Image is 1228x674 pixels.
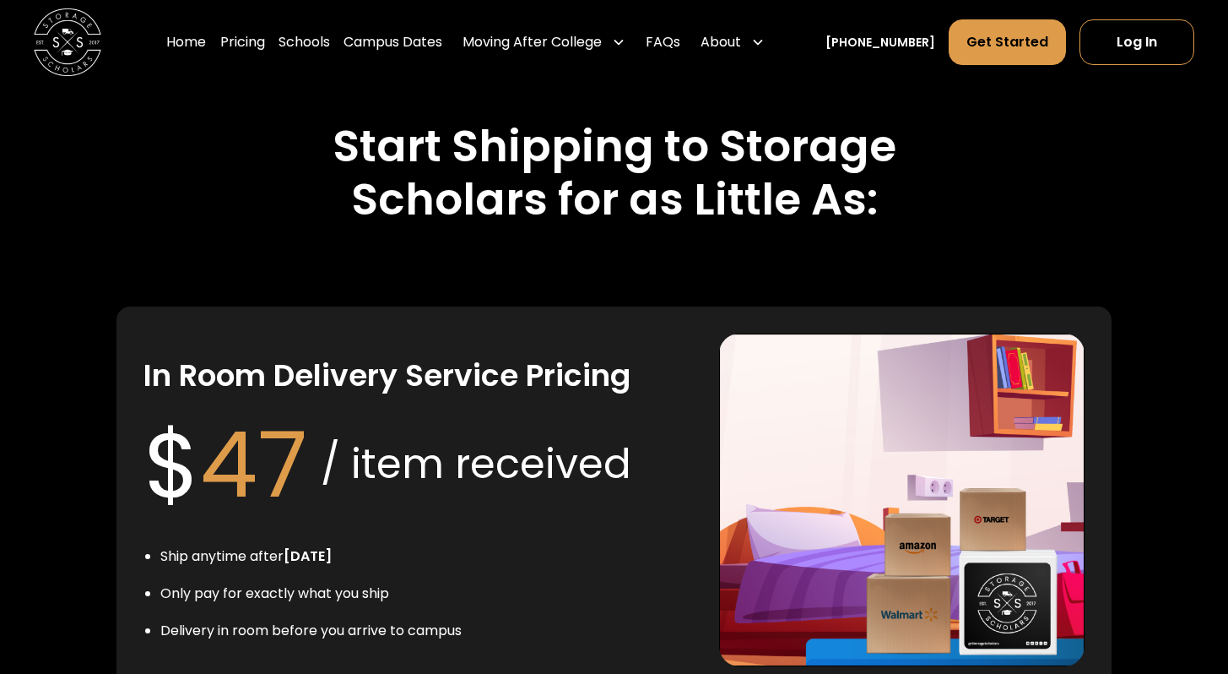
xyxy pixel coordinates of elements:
[279,19,330,66] a: Schools
[143,356,630,396] h3: In Room Delivery Service Pricing
[284,546,332,566] strong: [DATE]
[1079,19,1194,65] a: Log In
[463,32,602,52] div: Moving After College
[200,400,307,529] span: 47
[321,434,631,495] div: / item received
[160,621,462,641] li: Delivery in room before you arrive to campus
[143,396,307,533] div: $
[694,19,771,66] div: About
[34,8,101,76] img: Storage Scholars main logo
[220,19,265,66] a: Pricing
[701,32,741,52] div: About
[949,19,1066,65] a: Get Started
[825,34,935,52] a: [PHONE_NUMBER]
[456,19,632,66] div: Moving After College
[344,19,442,66] a: Campus Dates
[34,8,101,76] a: home
[208,120,1020,226] h2: Start Shipping to Storage Scholars for as Little As:
[160,546,462,567] li: Ship anytime after
[160,584,462,604] li: Only pay for exactly what you ship
[166,19,206,66] a: Home
[646,19,680,66] a: FAQs
[719,334,1085,666] img: In Room delivery.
